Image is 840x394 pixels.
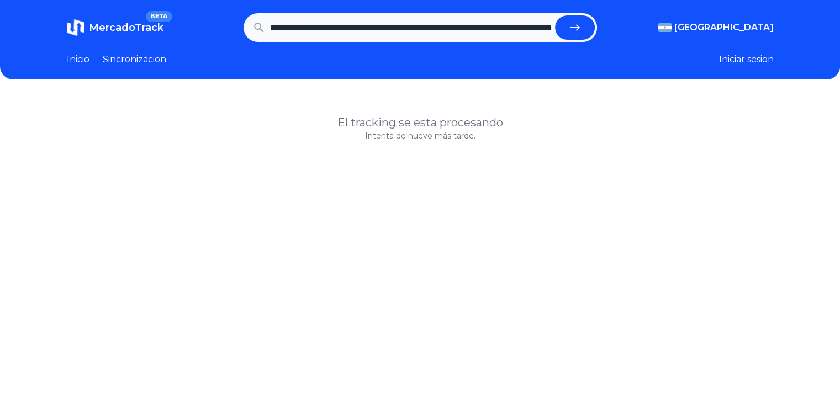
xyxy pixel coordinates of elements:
[67,19,84,36] img: MercadoTrack
[67,130,774,141] p: Intenta de nuevo más tarde.
[67,53,89,66] a: Inicio
[674,21,774,34] span: [GEOGRAPHIC_DATA]
[719,53,774,66] button: Iniciar sesion
[89,22,163,34] span: MercadoTrack
[658,23,672,32] img: Argentina
[67,115,774,130] h1: El tracking se esta procesando
[658,21,774,34] button: [GEOGRAPHIC_DATA]
[146,11,172,22] span: BETA
[67,19,163,36] a: MercadoTrackBETA
[103,53,166,66] a: Sincronizacion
